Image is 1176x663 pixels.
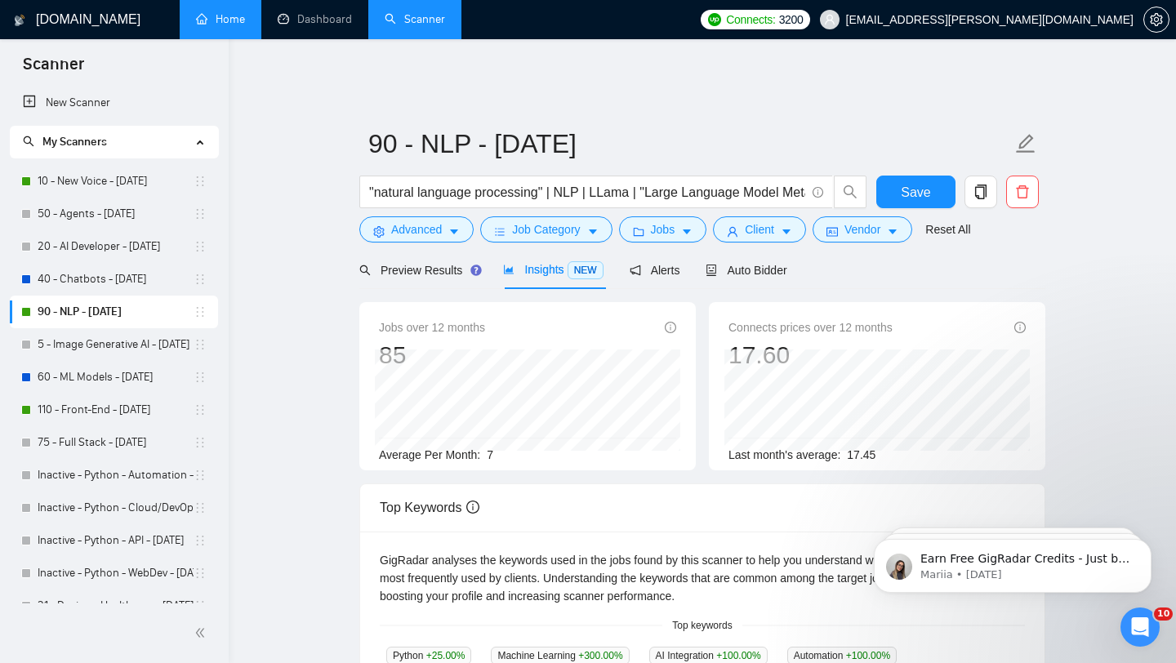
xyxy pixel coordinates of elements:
li: 21 - Design - Healthcare - 12.02.2025 [10,590,218,622]
a: 21 - Design - Healthcare - [DATE] [38,590,194,622]
li: Inactive - Python - API - 2025.01.13 [10,524,218,557]
img: upwork-logo.png [708,13,721,26]
button: barsJob Categorycaret-down [480,216,612,243]
span: Scanner [10,52,97,87]
input: Scanner name... [368,123,1012,164]
span: 10 [1154,607,1173,621]
a: Inactive - Python - Automation - [DATE] [38,459,194,492]
span: search [359,265,371,276]
a: setting [1143,13,1169,26]
div: Tooltip anchor [469,263,483,278]
span: holder [194,273,207,286]
span: info-circle [466,501,479,514]
span: bars [494,225,506,238]
a: 90 - NLP - [DATE] [38,296,194,328]
span: setting [373,225,385,238]
span: +100.00 % [846,650,890,661]
li: 60 - ML Models - 2025.01.18 [10,361,218,394]
span: caret-down [587,225,599,238]
span: info-circle [1014,322,1026,333]
a: 20 - AI Developer - [DATE] [38,230,194,263]
span: search [23,136,34,147]
span: Vendor [844,220,880,238]
button: userClientcaret-down [713,216,806,243]
span: robot [706,265,717,276]
span: holder [194,240,207,253]
span: folder [633,225,644,238]
span: 17.45 [847,448,875,461]
span: caret-down [887,225,898,238]
span: holder [194,175,207,188]
span: Save [901,182,930,202]
span: holder [194,371,207,384]
span: user [824,14,835,25]
span: Connects prices over 12 months [728,318,893,336]
span: idcard [826,225,838,238]
a: New Scanner [23,87,205,119]
a: searchScanner [385,12,445,26]
span: +100.00 % [716,650,760,661]
span: edit [1015,133,1036,154]
span: holder [194,338,207,351]
span: holder [194,534,207,547]
li: 10 - New Voice - 2025.01.23 [10,165,218,198]
li: 90 - NLP - 2024.12.18 [10,296,218,328]
span: Jobs over 12 months [379,318,485,336]
span: 3200 [779,11,804,29]
li: 50 - Agents - 2025.01.18 [10,198,218,230]
a: 60 - ML Models - [DATE] [38,361,194,394]
a: homeHome [196,12,245,26]
span: notification [630,265,641,276]
li: 75 - Full Stack - 2025.06.17 [10,426,218,459]
span: +25.00 % [426,650,465,661]
li: 5 - Image Generative AI - 2025.01.12 [10,328,218,361]
button: search [834,176,866,208]
li: New Scanner [10,87,218,119]
button: idcardVendorcaret-down [813,216,912,243]
span: Preview Results [359,264,477,277]
span: +300.00 % [578,650,622,661]
button: delete [1006,176,1039,208]
span: copy [965,185,996,199]
button: folderJobscaret-down [619,216,707,243]
iframe: Intercom notifications message [849,505,1176,619]
span: user [727,225,738,238]
span: Job Category [512,220,580,238]
a: 5 - Image Generative AI - [DATE] [38,328,194,361]
div: GigRadar analyses the keywords used in the jobs found by this scanner to help you understand what... [380,551,1025,605]
input: Search Freelance Jobs... [369,182,805,202]
span: My Scanners [23,135,107,149]
span: 7 [487,448,493,461]
a: Reset All [925,220,970,238]
a: Inactive - Python - WebDev - [DATE] [38,557,194,590]
button: copy [964,176,997,208]
span: Auto Bidder [706,264,786,277]
div: Top Keywords [380,484,1025,531]
span: double-left [194,625,211,641]
li: Inactive - Python - WebDev - 2025.01.13 [10,557,218,590]
li: Inactive - Python - Cloud/DevOps - 2025.01.13 [10,492,218,524]
a: 110 - Front-End - [DATE] [38,394,194,426]
span: holder [194,436,207,449]
span: Last month's average: [728,448,840,461]
a: 75 - Full Stack - [DATE] [38,426,194,459]
span: holder [194,305,207,318]
li: 110 - Front-End - 2025.08.18 [10,394,218,426]
span: info-circle [813,187,823,198]
span: delete [1007,185,1038,199]
span: holder [194,599,207,612]
span: info-circle [665,322,676,333]
span: Connects: [726,11,775,29]
span: Alerts [630,264,680,277]
span: Top keywords [662,618,742,634]
span: caret-down [681,225,693,238]
span: setting [1144,13,1169,26]
a: Inactive - Python - Cloud/DevOps - [DATE] [38,492,194,524]
a: dashboardDashboard [278,12,352,26]
span: NEW [568,261,604,279]
span: Insights [503,263,603,276]
span: holder [194,501,207,514]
